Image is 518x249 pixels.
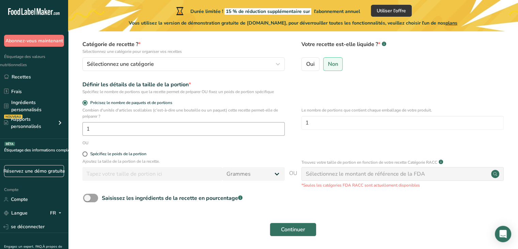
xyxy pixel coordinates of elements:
[4,147,88,153] font: Étiquetage des informations complémentaires
[11,99,42,113] font: Ingrédients personnalisés
[289,170,297,177] font: OU
[82,89,274,94] font: Spécifiez le nombre de portions que la recette permet de préparer OU fixez un poids de portion sp...
[314,8,360,15] font: l'abonnement annuel
[90,151,146,157] font: Spécifiez le poids de la portion
[190,8,223,15] font: Durée limitée !
[82,107,278,119] font: Combien d'unités d'articles scellables (c'est-à-dire une bouteille ou un paquet) cette recette pe...
[226,8,310,15] font: 15 % de réduction supplémentaire sur
[445,20,457,26] font: plans
[5,38,63,44] font: Abonnez-vous maintenant
[82,81,189,88] font: Définir les détails de la taille de la portion
[11,210,28,216] font: Langue
[495,226,511,242] div: Ouvrir Intercom Messenger
[371,5,412,17] button: Utiliser l'offre
[3,168,65,174] font: Réservez une démo gratuite
[11,223,45,230] font: se déconnecter
[301,107,432,113] font: Le nombre de portions que contient chaque emballage de votre produit.
[301,41,378,48] font: Votre recette est-elle liquide ?
[270,223,316,236] button: Continuer
[50,210,56,216] font: FR
[82,49,182,54] font: Sélectionnez une catégorie pour organiser vos recettes
[129,20,445,26] font: Vous utilisez la version de démonstration gratuite de [DOMAIN_NAME], pour déverrouiller toutes le...
[35,244,43,249] a: FAQ.
[102,194,238,202] font: Saisissez les ingrédients de la recette en pourcentage
[4,187,18,192] font: Compte
[87,60,154,68] font: Sélectionnez une catégorie
[82,41,138,48] font: Catégorie de recette ?
[6,142,14,146] font: BÊTA
[306,170,425,178] font: Sélectionnez le montant de référence de la FDA
[377,8,406,14] font: Utiliser l'offre
[82,159,160,164] font: Ajoutez la taille de la portion de la recette.
[11,116,41,130] font: Rapports personnalisés
[11,88,22,95] font: Frais
[306,60,315,68] font: Oui
[4,165,64,177] a: Réservez une démo gratuite
[82,140,89,146] font: OU
[82,57,285,71] button: Sélectionnez une catégorie
[4,244,34,249] a: Engagez un expert.
[301,160,437,165] font: Trouvez votre taille de portion en fonction de votre recette Catégorie RACC
[4,35,64,47] button: Abonnez-vous maintenant
[82,167,222,181] input: Tapez votre taille de portion ici
[301,182,420,188] font: *Seules les catégories FDA RACC sont actuellement disponibles
[281,226,305,233] font: Continuer
[90,100,172,105] font: Précisez le nombre de paquets et de portions
[328,60,338,68] font: Non
[12,74,31,80] font: Recettes
[5,115,21,119] font: NOUVEAU
[11,196,28,203] font: Compte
